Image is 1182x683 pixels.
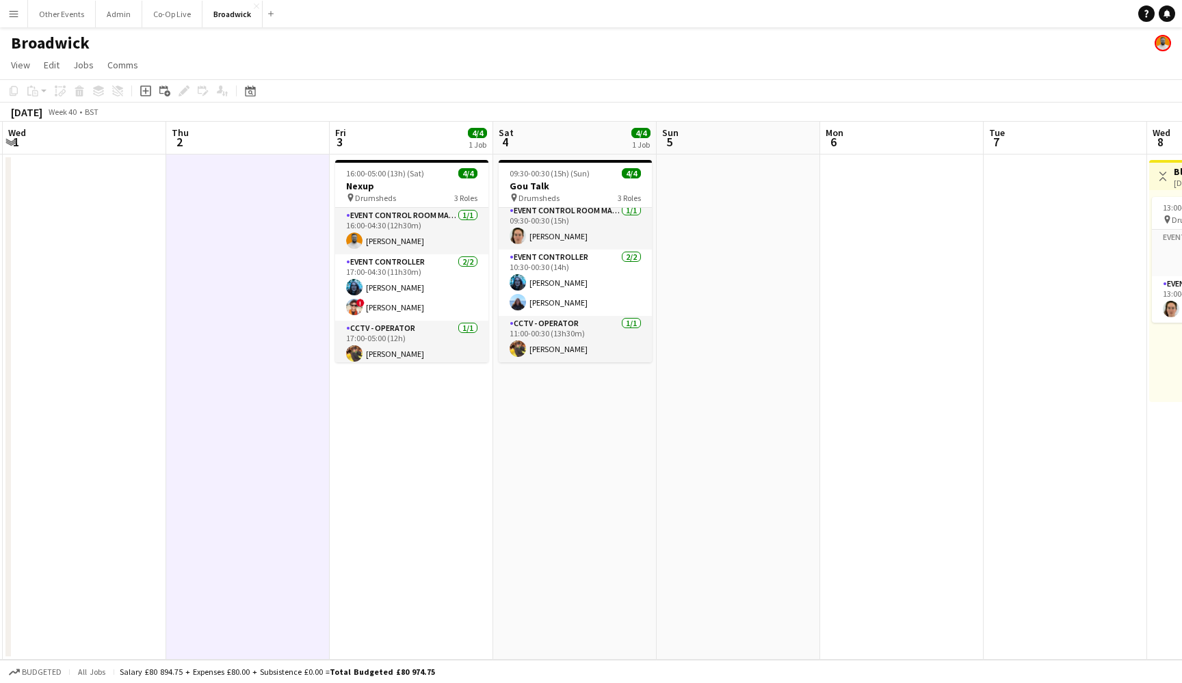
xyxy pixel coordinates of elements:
span: Drumsheds [355,193,396,203]
span: 3 Roles [454,193,477,203]
div: 1 Job [632,139,650,150]
span: 09:30-00:30 (15h) (Sun) [510,168,590,178]
span: Budgeted [22,667,62,677]
span: 3 [333,134,346,150]
span: Sat [499,126,514,139]
button: Admin [96,1,142,27]
span: 2 [170,134,189,150]
span: 7 [987,134,1005,150]
span: Sun [662,126,679,139]
span: View [11,59,30,71]
h1: Broadwick [11,33,90,53]
a: View [5,56,36,74]
h3: Gou Talk [499,180,652,192]
span: Drumsheds [518,193,560,203]
span: Edit [44,59,60,71]
span: Jobs [73,59,94,71]
span: 4/4 [631,128,651,138]
div: BST [85,107,98,117]
span: 8 [1151,134,1170,150]
app-job-card: 09:30-00:30 (15h) (Sun)4/4Gou Talk Drumsheds3 RolesEvent Control Room Manager1/109:30-00:30 (15h)... [499,160,652,362]
span: 3 Roles [618,193,641,203]
button: Budgeted [7,665,64,680]
app-user-avatar: Ben Sidaway [1155,35,1171,51]
app-card-role: CCTV - Operator1/117:00-05:00 (12h)[PERSON_NAME] [335,321,488,367]
a: Jobs [68,56,99,74]
app-card-role: Event Controller2/210:30-00:30 (14h)[PERSON_NAME][PERSON_NAME] [499,250,652,316]
div: 1 Job [469,139,486,150]
app-card-role: Event Control Room Manager1/116:00-04:30 (12h30m)[PERSON_NAME] [335,208,488,254]
h3: Nexup [335,180,488,192]
span: 4/4 [622,168,641,178]
span: All jobs [75,667,108,677]
app-card-role: Event Control Room Manager1/109:30-00:30 (15h)[PERSON_NAME] [499,203,652,250]
button: Other Events [28,1,96,27]
button: Co-Op Live [142,1,202,27]
div: Salary £80 894.75 + Expenses £80.00 + Subsistence £0.00 = [120,667,435,677]
app-job-card: 16:00-05:00 (13h) (Sat)4/4Nexup Drumsheds3 RolesEvent Control Room Manager1/116:00-04:30 (12h30m)... [335,160,488,362]
span: Total Budgeted £80 974.75 [330,667,435,677]
span: 5 [660,134,679,150]
a: Comms [102,56,144,74]
span: Fri [335,126,346,139]
span: 4 [497,134,514,150]
span: 4/4 [468,128,487,138]
span: Week 40 [45,107,79,117]
app-card-role: CCTV - Operator1/111:00-00:30 (13h30m)[PERSON_NAME] [499,316,652,362]
div: [DATE] [11,105,42,119]
span: Mon [826,126,843,139]
span: Tue [989,126,1005,139]
span: Wed [8,126,26,139]
span: 16:00-05:00 (13h) (Sat) [346,168,424,178]
span: Comms [107,59,138,71]
span: Thu [172,126,189,139]
span: ! [356,299,365,307]
app-card-role: Event Controller2/217:00-04:30 (11h30m)[PERSON_NAME]![PERSON_NAME] [335,254,488,321]
button: Broadwick [202,1,263,27]
a: Edit [38,56,65,74]
span: Wed [1153,126,1170,139]
span: 6 [824,134,843,150]
span: 4/4 [458,168,477,178]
